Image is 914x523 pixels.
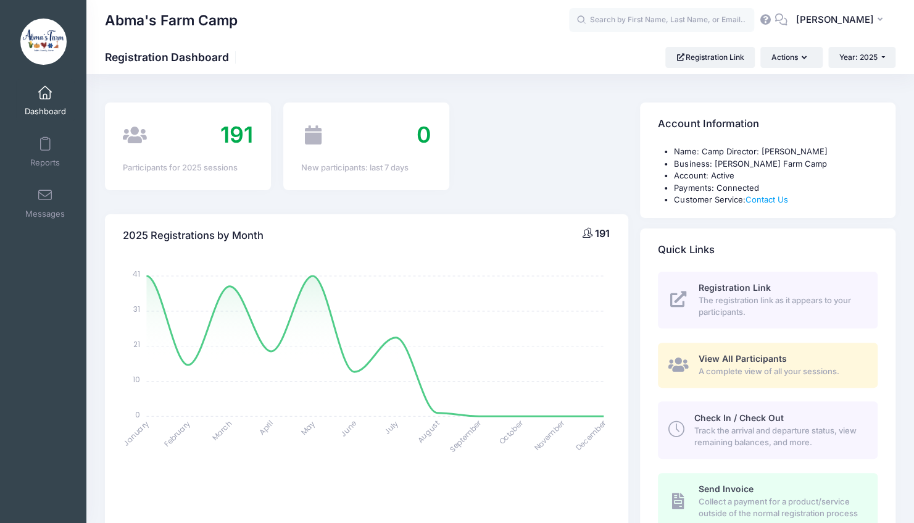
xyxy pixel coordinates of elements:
input: Search by First Name, Last Name, or Email... [569,8,754,33]
h4: Account Information [658,107,758,142]
span: Dashboard [25,106,66,117]
a: View All Participants A complete view of all your sessions. [658,343,878,388]
span: A complete view of all your sessions. [698,366,863,378]
div: Participants for 2025 sessions [123,162,253,174]
span: Year: 2025 [839,52,878,62]
tspan: March [210,418,235,443]
a: Contact Us [745,195,787,204]
a: Check In / Check Out Track the arrival and departure status, view remaining balances, and more. [658,401,878,458]
tspan: 21 [134,339,141,349]
span: 191 [220,121,253,148]
span: Track the arrival and departure status, view remaining balances, and more. [694,425,863,449]
span: 191 [595,227,610,240]
img: Abma's Farm Camp [20,19,67,65]
tspan: September [447,417,483,454]
a: Reports [16,130,75,174]
button: [PERSON_NAME] [787,6,895,35]
h1: Registration Dashboard [105,51,239,64]
span: Send Invoice [698,483,753,494]
tspan: February [162,418,192,448]
li: Account: Active [674,170,878,182]
span: The registration link as it appears to your participants. [698,295,863,319]
li: Business: [PERSON_NAME] Farm Camp [674,158,878,170]
a: Dashboard [16,79,75,122]
tspan: October [497,417,526,446]
tspan: July [382,418,401,437]
li: Name: Camp Director: [PERSON_NAME] [674,146,878,158]
li: Customer Service: [674,194,878,206]
button: Actions [760,47,822,68]
tspan: 41 [133,269,141,279]
div: New participants: last 7 days [301,162,431,174]
tspan: January [121,418,151,448]
span: Check In / Check Out [694,412,784,423]
li: Payments: Connected [674,182,878,195]
tspan: June [338,418,359,438]
span: Reports [30,157,60,168]
h4: Quick Links [658,232,714,267]
button: Year: 2025 [828,47,895,68]
span: Registration Link [698,282,770,293]
h1: Abma's Farm Camp [105,6,238,35]
a: Registration Link [665,47,755,68]
a: Registration Link The registration link as it appears to your participants. [658,272,878,328]
tspan: May [299,418,317,437]
tspan: December [573,417,609,453]
span: 0 [417,121,431,148]
span: Collect a payment for a product/service outside of the normal registration process [698,496,863,520]
a: Messages [16,182,75,225]
tspan: August [415,418,442,445]
tspan: 10 [133,374,141,384]
tspan: 31 [134,304,141,314]
tspan: November [532,417,567,453]
span: [PERSON_NAME] [796,13,873,27]
h4: 2025 Registrations by Month [123,218,264,253]
span: Messages [25,209,65,219]
tspan: April [257,418,275,437]
tspan: 0 [136,409,141,419]
span: View All Participants [698,353,786,364]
